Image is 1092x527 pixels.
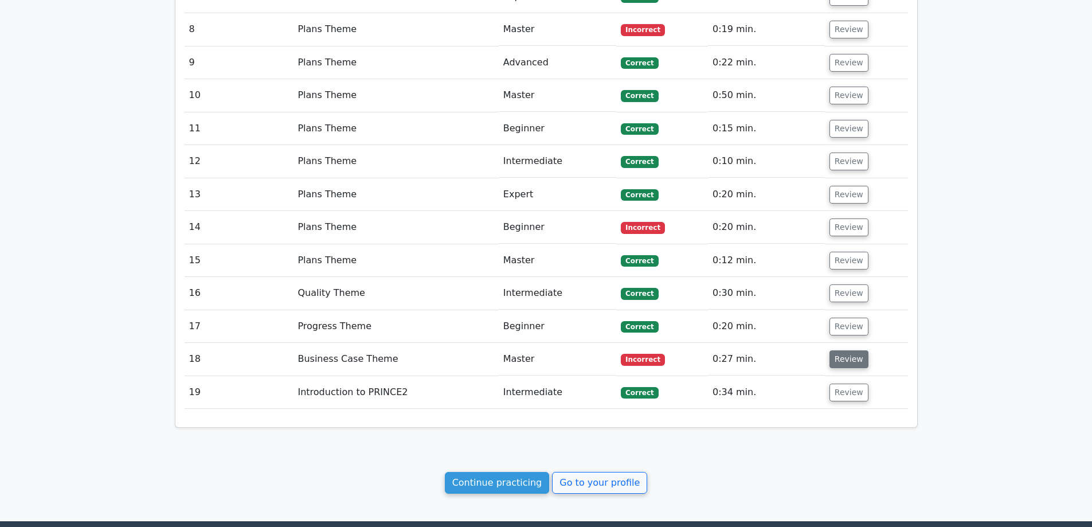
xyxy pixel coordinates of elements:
td: Plans Theme [293,244,498,277]
td: Plans Theme [293,46,498,79]
td: Intermediate [499,376,616,409]
td: Beginner [499,310,616,343]
td: 19 [185,376,293,409]
td: Beginner [499,211,616,244]
td: Plans Theme [293,112,498,145]
td: 0:27 min. [708,343,825,376]
td: 18 [185,343,293,376]
td: Expert [499,178,616,211]
td: 8 [185,13,293,46]
td: 13 [185,178,293,211]
td: Plans Theme [293,79,498,112]
span: Correct [621,255,658,267]
td: 14 [185,211,293,244]
td: Master [499,244,616,277]
button: Review [829,153,868,170]
td: Master [499,13,616,46]
td: 0:34 min. [708,376,825,409]
span: Correct [621,288,658,299]
td: Introduction to PRINCE2 [293,376,498,409]
td: Quality Theme [293,277,498,310]
td: Master [499,79,616,112]
button: Review [829,318,868,335]
td: 0:15 min. [708,112,825,145]
td: 9 [185,46,293,79]
span: Correct [621,90,658,102]
td: 0:20 min. [708,178,825,211]
td: 10 [185,79,293,112]
td: Advanced [499,46,616,79]
td: Intermediate [499,277,616,310]
button: Review [829,350,868,368]
span: Correct [621,156,658,167]
td: Plans Theme [293,13,498,46]
a: Continue practicing [445,472,550,494]
td: Master [499,343,616,376]
a: Go to your profile [552,472,647,494]
td: 15 [185,244,293,277]
span: Correct [621,123,658,135]
button: Review [829,218,868,236]
button: Review [829,186,868,204]
td: Intermediate [499,145,616,178]
td: 0:19 min. [708,13,825,46]
span: Correct [621,321,658,333]
td: Progress Theme [293,310,498,343]
td: 0:12 min. [708,244,825,277]
button: Review [829,87,868,104]
td: Beginner [499,112,616,145]
button: Review [829,284,868,302]
button: Review [829,120,868,138]
td: 11 [185,112,293,145]
td: Business Case Theme [293,343,498,376]
button: Review [829,21,868,38]
td: 0:20 min. [708,211,825,244]
td: 0:50 min. [708,79,825,112]
td: 16 [185,277,293,310]
td: Plans Theme [293,178,498,211]
button: Review [829,384,868,401]
button: Review [829,252,868,270]
td: 17 [185,310,293,343]
td: 0:22 min. [708,46,825,79]
span: Incorrect [621,222,665,233]
span: Incorrect [621,24,665,36]
td: 12 [185,145,293,178]
span: Incorrect [621,354,665,365]
td: Plans Theme [293,145,498,178]
td: Plans Theme [293,211,498,244]
td: 0:10 min. [708,145,825,178]
span: Correct [621,189,658,201]
td: 0:20 min. [708,310,825,343]
button: Review [829,54,868,72]
span: Correct [621,387,658,399]
td: 0:30 min. [708,277,825,310]
span: Correct [621,57,658,69]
